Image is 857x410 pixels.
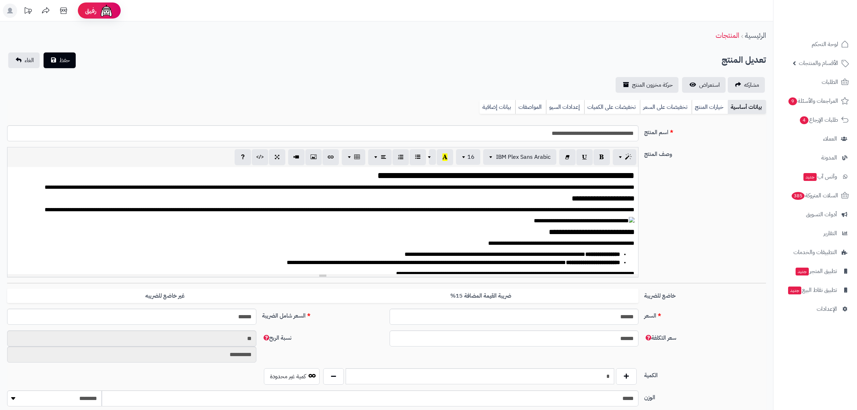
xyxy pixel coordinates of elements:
a: تطبيق نقاط البيعجديد [778,282,853,299]
button: حفظ [44,52,76,68]
a: الغاء [8,52,40,68]
a: وآتس آبجديد [778,168,853,185]
a: التقارير [778,225,853,242]
a: بيانات أساسية [728,100,766,114]
a: التطبيقات والخدمات [778,244,853,261]
span: IBM Plex Sans Arabic [496,153,551,161]
label: السعر شامل الضريبة [259,309,387,320]
a: أدوات التسويق [778,206,853,223]
span: 9 [788,97,797,106]
label: الوزن [641,390,769,402]
span: 4 [800,116,809,125]
span: التقارير [823,228,837,238]
h2: تعديل المنتج [722,53,766,67]
span: جديد [803,173,817,181]
a: إعدادات السيو [546,100,584,114]
a: تخفيضات على الكميات [584,100,640,114]
span: السلات المتروكة [791,191,838,201]
span: استعراض [699,81,720,89]
span: تطبيق المتجر [795,266,837,276]
a: تخفيضات على السعر [640,100,692,114]
label: السعر [641,309,769,320]
span: مشاركه [744,81,759,89]
span: رفيق [85,6,96,15]
img: logo-2.png [808,9,850,24]
a: حركة مخزون المنتج [616,77,678,93]
a: الرئيسية [745,30,766,41]
a: العملاء [778,130,853,147]
span: وآتس آب [803,172,837,182]
a: المراجعات والأسئلة9 [778,92,853,110]
span: جديد [796,268,809,275]
span: أدوات التسويق [806,209,837,219]
span: طلبات الإرجاع [799,115,838,125]
span: 16 [467,153,475,161]
label: وصف المنتج [641,147,769,158]
button: IBM Plex Sans Arabic [483,149,556,165]
button: 16 [456,149,480,165]
a: مشاركه [728,77,765,93]
label: الكمية [641,368,769,380]
a: بيانات إضافية [480,100,515,114]
label: غير خاضع للضريبه [7,289,323,303]
label: ضريبة القيمة المضافة 15% [323,289,638,303]
span: سعر التكلفة [644,334,676,342]
span: المراجعات والأسئلة [788,96,838,106]
span: 385 [791,192,805,200]
span: الأقسام والمنتجات [799,58,838,68]
a: خيارات المنتج [692,100,728,114]
span: حركة مخزون المنتج [632,81,673,89]
span: التطبيقات والخدمات [793,247,837,257]
span: حفظ [59,56,70,65]
span: لوحة التحكم [812,39,838,49]
span: الغاء [25,56,34,65]
a: المواصفات [515,100,546,114]
img: ai-face.png [99,4,114,18]
span: العملاء [823,134,837,144]
span: تطبيق نقاط البيع [787,285,837,295]
a: استعراض [682,77,726,93]
a: السلات المتروكة385 [778,187,853,204]
a: المنتجات [716,30,739,41]
span: نسبة الربح [262,334,291,342]
span: الإعدادات [817,304,837,314]
label: خاضع للضريبة [641,289,769,300]
a: الإعدادات [778,300,853,318]
span: الطلبات [822,77,838,87]
a: لوحة التحكم [778,36,853,53]
span: المدونة [821,153,837,163]
a: تحديثات المنصة [19,4,37,20]
a: الطلبات [778,74,853,91]
a: طلبات الإرجاع4 [778,111,853,128]
a: تطبيق المتجرجديد [778,263,853,280]
label: اسم المنتج [641,125,769,137]
span: جديد [788,287,801,294]
a: المدونة [778,149,853,166]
